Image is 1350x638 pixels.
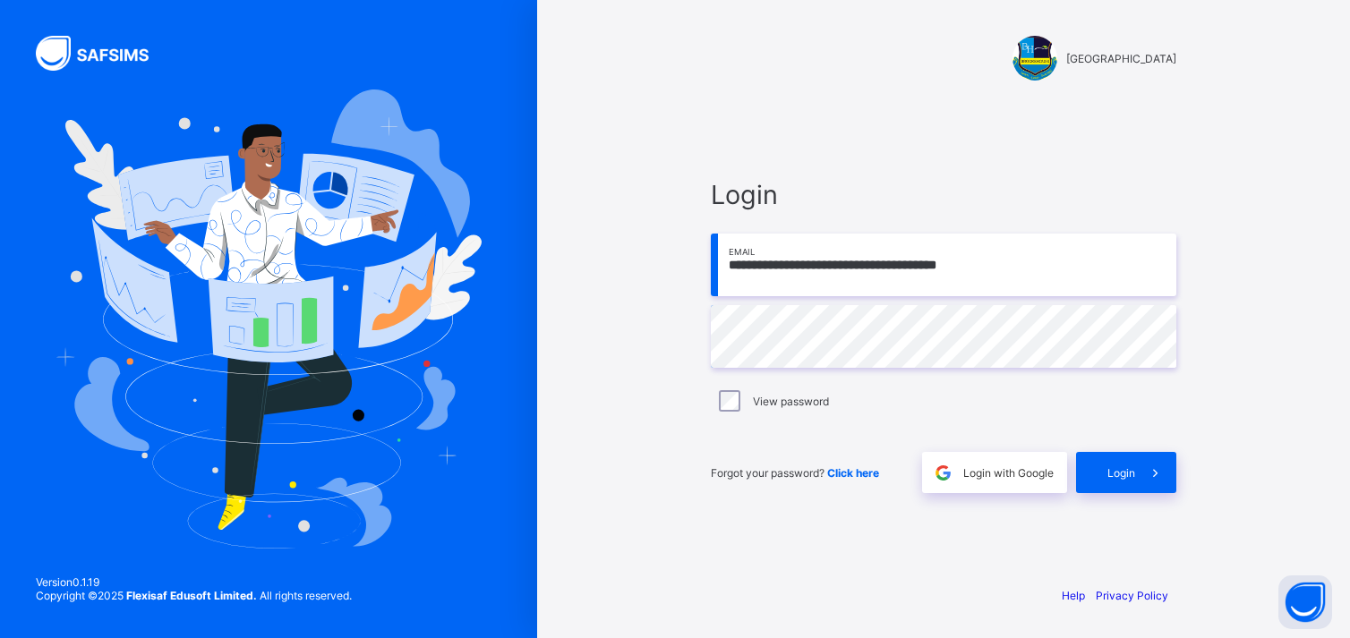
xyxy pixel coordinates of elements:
span: Copyright © 2025 All rights reserved. [36,589,352,602]
img: SAFSIMS Logo [36,36,170,71]
strong: Flexisaf Edusoft Limited. [126,589,257,602]
span: Login [711,179,1176,210]
span: Login with Google [963,466,1054,480]
a: Privacy Policy [1096,589,1168,602]
span: Version 0.1.19 [36,575,352,589]
span: [GEOGRAPHIC_DATA] [1066,52,1176,65]
img: google.396cfc9801f0270233282035f929180a.svg [933,463,953,483]
span: Forgot your password? [711,466,879,480]
button: Open asap [1278,575,1332,629]
a: Click here [827,466,879,480]
span: Login [1107,466,1135,480]
a: Help [1062,589,1085,602]
img: Hero Image [56,89,482,548]
label: View password [753,395,829,408]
